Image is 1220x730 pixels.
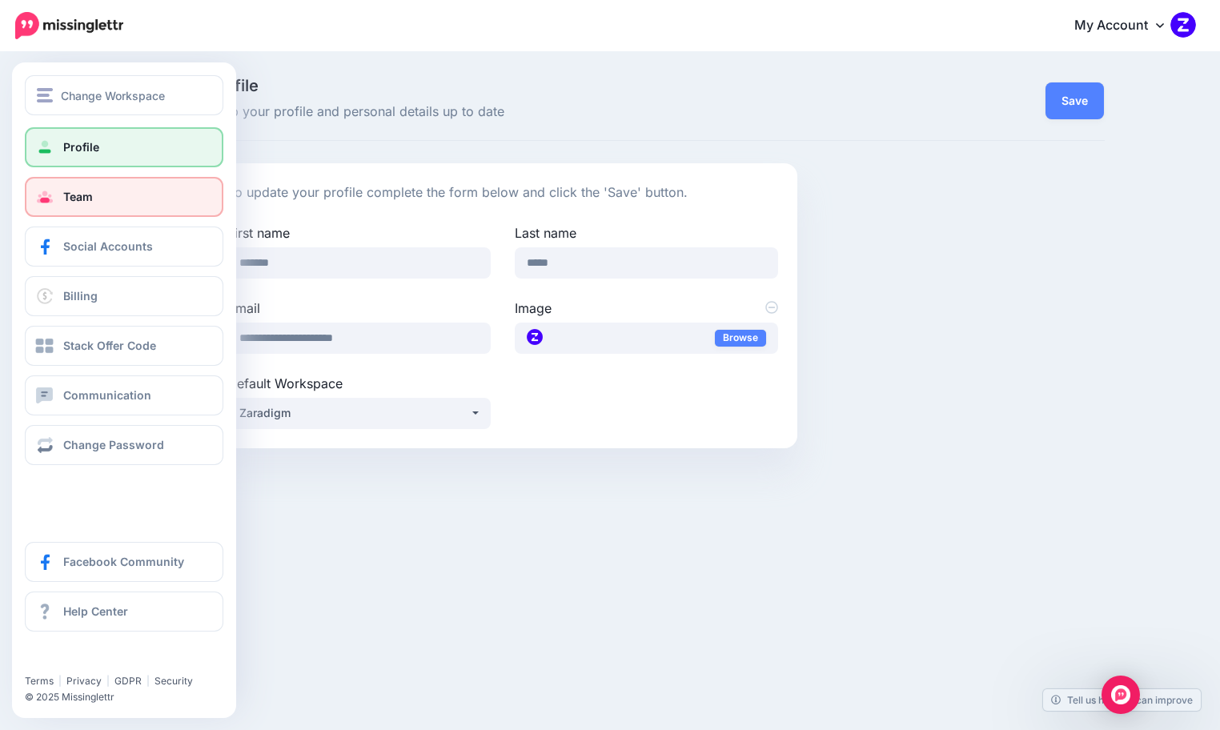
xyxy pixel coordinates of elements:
a: Tell us how we can improve [1043,689,1201,711]
li: © 2025 Missinglettr [25,689,235,705]
span: Communication [63,388,151,402]
label: Default Workspace [227,374,491,393]
span: Stack Offer Code [63,339,156,352]
label: Last name [515,223,778,243]
a: Social Accounts [25,227,223,267]
a: Facebook Community [25,542,223,582]
iframe: Twitter Follow Button [25,652,149,668]
a: Change Password [25,425,223,465]
div: Open Intercom Messenger [1102,676,1140,714]
span: Facebook Community [63,555,184,568]
div: Zaradigm [239,403,470,423]
span: Team [63,190,93,203]
span: Social Accounts [63,239,153,253]
span: Billing [63,289,98,303]
a: Communication [25,375,223,415]
a: My Account [1058,6,1196,46]
img: Circle_Logo_Z_2k_thumb.png [527,329,543,345]
button: Save [1045,82,1104,119]
a: Terms [25,675,54,687]
a: Billing [25,276,223,316]
label: Image [515,299,778,318]
a: Security [155,675,193,687]
label: First name [227,223,491,243]
p: To update your profile complete the form below and click the 'Save' button. [227,182,779,203]
span: | [58,675,62,687]
a: GDPR [114,675,142,687]
a: Profile [25,127,223,167]
span: Profile [208,78,798,94]
a: Stack Offer Code [25,326,223,366]
button: Change Workspace [25,75,223,115]
span: Help Center [63,604,128,618]
label: Email [227,299,491,318]
a: Browse [715,330,766,347]
img: Missinglettr [15,12,123,39]
a: Help Center [25,592,223,632]
button: Zaradigm [227,398,491,429]
span: | [146,675,150,687]
a: Privacy [66,675,102,687]
span: Change Password [63,438,164,451]
a: Team [25,177,223,217]
span: Profile [63,140,99,154]
img: menu.png [37,88,53,102]
span: Change Workspace [61,86,165,105]
span: Keep your profile and personal details up to date [208,102,798,122]
span: | [106,675,110,687]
